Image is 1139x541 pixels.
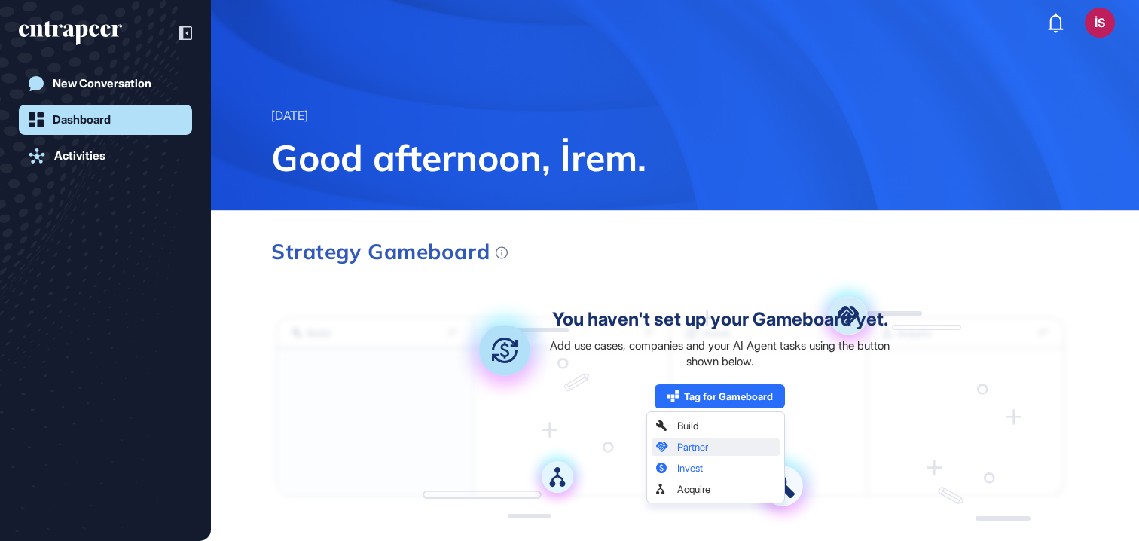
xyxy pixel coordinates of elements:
[19,105,192,135] a: Dashboard
[19,69,192,99] a: New Conversation
[271,241,508,262] div: Strategy Gameboard
[271,135,1079,180] span: Good afternoon, İrem.
[527,446,588,508] img: acquire.a709dd9a.svg
[455,301,554,400] img: invest.bd05944b.svg
[1085,8,1115,38] button: İS
[19,141,192,171] a: Activities
[53,113,111,127] div: Dashboard
[53,77,151,90] div: New Conversation
[54,149,105,163] div: Activities
[19,21,122,45] div: entrapeer-logo
[542,338,897,369] div: Add use cases, companies and your AI Agent tasks using the button shown below.
[811,278,886,353] img: partner.aac698ea.svg
[552,310,888,329] div: You haven't set up your Gameboard yet.
[271,106,308,126] div: [DATE]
